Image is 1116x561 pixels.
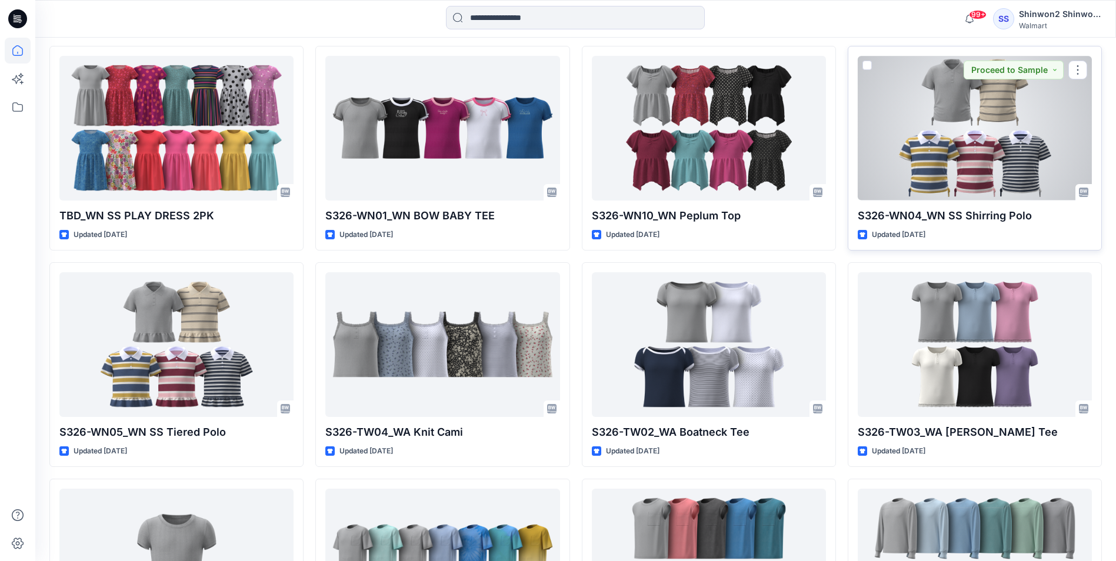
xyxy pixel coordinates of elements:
[872,229,925,241] p: Updated [DATE]
[59,56,294,200] a: TBD_WN SS PLAY DRESS 2PK
[59,424,294,440] p: S326-WN05_WN SS Tiered Polo
[1019,21,1101,30] div: Walmart
[592,208,826,224] p: S326-WN10_WN Peplum Top
[872,445,925,458] p: Updated [DATE]
[325,208,559,224] p: S326-WN01_WN BOW BABY TEE
[993,8,1014,29] div: SS
[74,229,127,241] p: Updated [DATE]
[858,424,1092,440] p: S326-TW03_WA [PERSON_NAME] Tee
[606,229,659,241] p: Updated [DATE]
[858,56,1092,200] a: S326-WN04_WN SS Shirring Polo
[325,56,559,200] a: S326-WN01_WN BOW BABY TEE
[59,272,294,416] a: S326-WN05_WN SS Tiered Polo
[339,445,393,458] p: Updated [DATE]
[858,208,1092,224] p: S326-WN04_WN SS Shirring Polo
[592,272,826,416] a: S326-TW02_WA Boatneck Tee
[325,424,559,440] p: S326-TW04_WA Knit Cami
[592,424,826,440] p: S326-TW02_WA Boatneck Tee
[59,208,294,224] p: TBD_WN SS PLAY DRESS 2PK
[606,445,659,458] p: Updated [DATE]
[858,272,1092,416] a: S326-TW03_WA SS Henley Tee
[592,56,826,200] a: S326-WN10_WN Peplum Top
[325,272,559,416] a: S326-TW04_WA Knit Cami
[1019,7,1101,21] div: Shinwon2 Shinwon2
[969,10,987,19] span: 99+
[74,445,127,458] p: Updated [DATE]
[339,229,393,241] p: Updated [DATE]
